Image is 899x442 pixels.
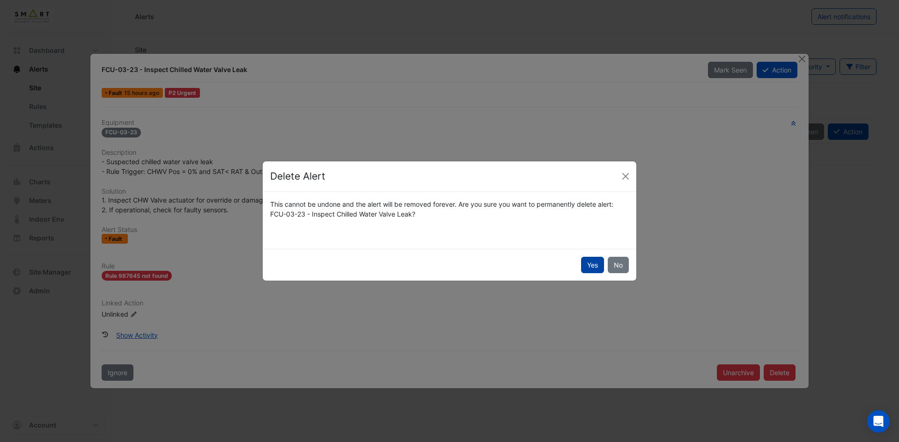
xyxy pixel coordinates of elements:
[867,410,890,433] div: Open Intercom Messenger
[619,169,633,183] button: Close
[265,199,634,219] div: This cannot be undone and the alert will be removed forever. Are you sure you want to permanently...
[270,169,325,184] h4: Delete Alert
[581,257,604,273] button: Yes
[608,257,629,273] button: No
